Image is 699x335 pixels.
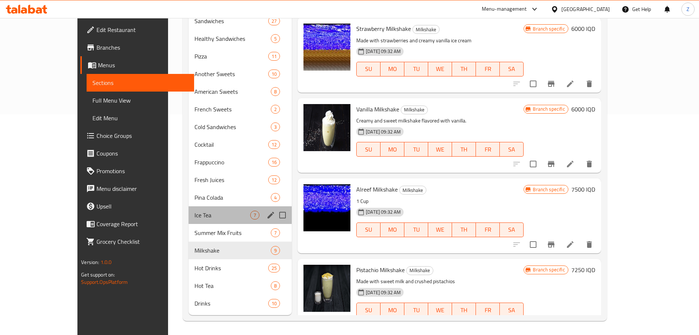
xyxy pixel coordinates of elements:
[482,5,527,14] div: Menu-management
[81,270,115,279] span: Get support on:
[542,236,560,253] button: Branch-specific-item
[265,210,276,221] button: edit
[580,236,598,253] button: delete
[189,259,292,277] div: Hot Drinks25
[271,247,280,254] span: 9
[571,184,595,195] h6: 7500 IQD
[500,303,524,317] button: SA
[97,149,188,158] span: Coupons
[268,158,280,167] div: items
[268,140,280,149] div: items
[356,197,524,206] p: 1 Cup
[404,222,428,237] button: TU
[81,257,99,267] span: Version:
[407,64,425,74] span: TU
[101,257,112,267] span: 1.0.0
[189,206,292,224] div: Ice Tea7edit
[580,75,598,93] button: delete
[194,246,271,255] div: Milkshake
[404,303,428,317] button: TU
[455,144,473,155] span: TH
[268,175,280,184] div: items
[194,299,268,308] div: Drinks
[455,224,473,235] span: TH
[479,224,497,235] span: FR
[189,100,292,118] div: French Sweets2
[500,62,524,76] button: SA
[194,52,268,61] span: Pizza
[80,145,194,162] a: Coupons
[476,62,500,76] button: FR
[271,124,280,131] span: 3
[189,277,292,295] div: Hot Tea8
[479,305,497,316] span: FR
[194,193,271,202] span: Pina Colada
[571,104,595,114] h6: 6000 IQD
[412,25,440,34] div: Milkshake
[383,144,401,155] span: MO
[97,237,188,246] span: Grocery Checklist
[360,224,378,235] span: SU
[194,34,271,43] div: Healthy Sandwiches
[479,64,497,74] span: FR
[194,211,250,220] span: Ice Tea
[189,295,292,312] div: Drinks10
[428,142,452,157] button: WE
[530,186,568,193] span: Branch specific
[525,76,541,92] span: Select to update
[97,184,188,193] span: Menu disclaimer
[407,305,425,316] span: TU
[271,246,280,255] div: items
[452,142,476,157] button: TH
[356,36,524,45] p: Made with strawberries and creamy vanilla ice cream
[97,43,188,52] span: Branches
[455,64,473,74] span: TH
[189,47,292,65] div: Pizza11
[87,92,194,109] a: Full Menu View
[271,106,280,113] span: 2
[381,222,404,237] button: MO
[194,87,271,96] span: American Sweets
[269,300,280,307] span: 10
[271,281,280,290] div: items
[530,266,568,273] span: Branch specific
[189,153,292,171] div: Frappuccino16
[189,65,292,83] div: Another Sweets10
[503,305,521,316] span: SA
[542,75,560,93] button: Branch-specific-item
[194,70,268,78] div: Another Sweets
[455,305,473,316] span: TH
[271,105,280,114] div: items
[356,303,381,317] button: SU
[383,224,401,235] span: MO
[194,140,268,149] span: Cocktail
[80,21,194,39] a: Edit Restaurant
[479,144,497,155] span: FR
[80,39,194,56] a: Branches
[303,24,350,71] img: Strawberry Milkshake
[92,78,188,87] span: Sections
[194,228,271,237] div: Summer Mix Fruits
[97,202,188,211] span: Upsell
[687,5,689,13] span: Z
[194,122,271,131] span: Cold Sandwiches
[80,56,194,74] a: Menus
[363,48,404,55] span: [DATE] 09:32 AM
[431,144,449,155] span: WE
[360,305,378,316] span: SU
[189,30,292,47] div: Healthy Sandwiches5
[87,74,194,92] a: Sections
[194,281,271,290] div: Hot Tea
[97,131,188,140] span: Choice Groups
[251,212,259,219] span: 7
[431,224,449,235] span: WE
[356,62,381,76] button: SU
[363,128,404,135] span: [DATE] 09:32 AM
[268,52,280,61] div: items
[80,233,194,250] a: Grocery Checklist
[530,106,568,113] span: Branch specific
[580,155,598,173] button: delete
[268,17,280,25] div: items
